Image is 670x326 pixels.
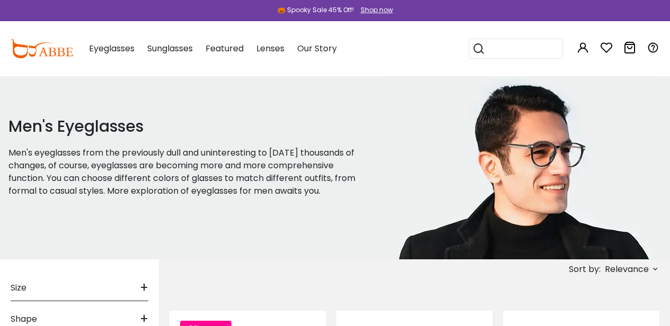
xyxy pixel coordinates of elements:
[297,42,337,55] span: Our Story
[206,42,244,55] span: Featured
[8,147,359,197] p: Men's eyeglasses from the previously dull and uninteresting to [DATE] thousands of changes, of co...
[355,5,393,14] a: Shop now
[8,117,359,136] h1: Men's Eyeglasses
[569,263,601,275] span: Sort by:
[11,39,73,58] img: abbeglasses.com
[385,74,654,259] img: men's eyeglasses
[140,275,148,301] span: +
[11,275,26,301] span: Size
[361,5,393,15] div: Shop now
[256,42,284,55] span: Lenses
[278,5,354,15] div: 🎃 Spooky Sale 45% Off!
[147,42,193,55] span: Sunglasses
[89,42,135,55] span: Eyeglasses
[605,260,649,279] span: Relevance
